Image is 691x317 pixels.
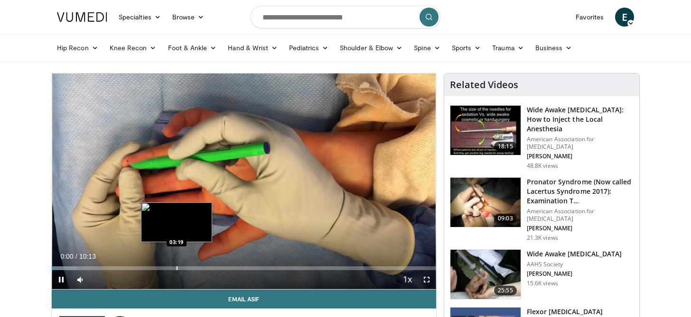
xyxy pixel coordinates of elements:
button: Mute [71,270,90,289]
a: Hip Recon [51,38,104,57]
h3: Flexor [MEDICAL_DATA] [527,307,603,317]
button: Playback Rate [398,270,417,289]
a: Email Asif [52,290,436,308]
button: Fullscreen [417,270,436,289]
span: 10:13 [79,253,96,260]
p: American Association for [MEDICAL_DATA] [527,136,634,151]
p: [PERSON_NAME] [527,153,634,160]
p: 21.3K views [527,234,558,242]
a: Pediatrics [283,38,334,57]
span: 0:00 [60,253,73,260]
img: ecc38c0f-1cd8-4861-b44a-401a34bcfb2f.150x105_q85_crop-smart_upscale.jpg [450,178,521,227]
h3: Wide Awake [MEDICAL_DATA] [527,249,622,259]
video-js: Video Player [52,73,436,290]
span: / [75,253,77,260]
a: E [615,8,634,27]
h3: Pronator Syndrome (Now called Lacertus Syndrome 2017): Examination T… [527,177,634,206]
a: Spine [408,38,446,57]
a: Sports [446,38,487,57]
img: Q2xRg7exoPLTwO8X4xMDoxOjBrO-I4W8_1.150x105_q85_crop-smart_upscale.jpg [450,106,521,155]
div: Progress Bar [52,266,436,270]
span: 09:03 [494,214,517,223]
button: Pause [52,270,71,289]
h4: Related Videos [450,79,518,91]
img: image.jpeg [141,202,212,242]
a: Knee Recon [104,38,162,57]
a: Hand & Wrist [222,38,283,57]
img: wide_awake_carpal_tunnel_100008556_2.jpg.150x105_q85_crop-smart_upscale.jpg [450,250,521,299]
p: 15.6K views [527,280,558,287]
a: Specialties [113,8,167,27]
p: 48.8K views [527,162,558,170]
h3: Wide Awake [MEDICAL_DATA]: How to Inject the Local Anesthesia [527,105,634,134]
p: [PERSON_NAME] [527,225,634,232]
a: Business [530,38,578,57]
a: Trauma [486,38,530,57]
img: VuMedi Logo [57,12,107,22]
a: 18:15 Wide Awake [MEDICAL_DATA]: How to Inject the Local Anesthesia American Association for [MED... [450,105,634,170]
a: Browse [167,8,210,27]
a: 09:03 Pronator Syndrome (Now called Lacertus Syndrome 2017): Examination T… American Association ... [450,177,634,242]
a: 25:55 Wide Awake [MEDICAL_DATA] AAHS Society [PERSON_NAME] 15.6K views [450,249,634,299]
a: Shoulder & Elbow [334,38,408,57]
p: [PERSON_NAME] [527,270,622,278]
a: Foot & Ankle [162,38,223,57]
p: American Association for [MEDICAL_DATA] [527,208,634,223]
p: AAHS Society [527,261,622,268]
span: 25:55 [494,286,517,295]
span: 18:15 [494,142,517,151]
input: Search topics, interventions [251,6,440,28]
a: Favorites [570,8,609,27]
